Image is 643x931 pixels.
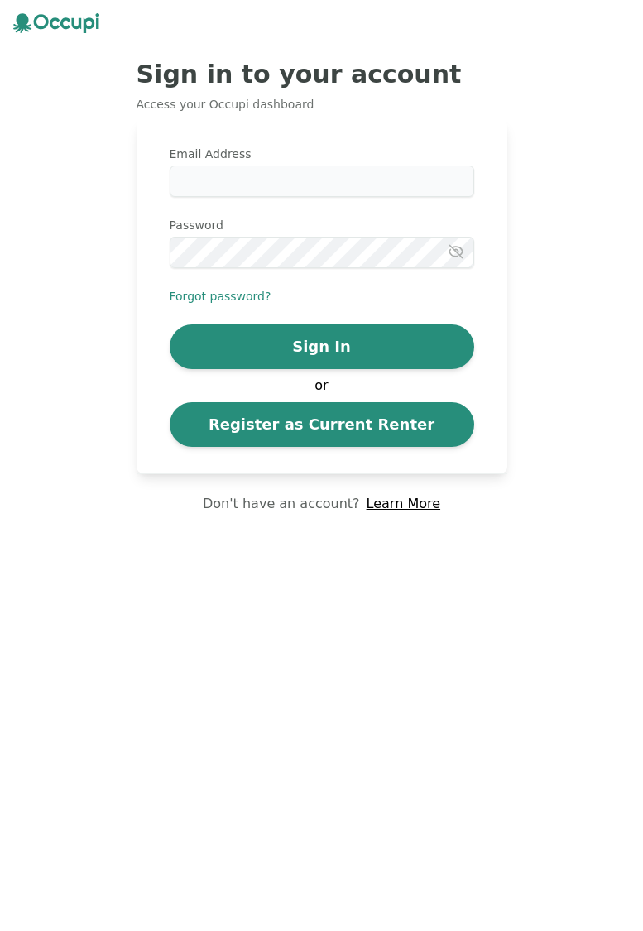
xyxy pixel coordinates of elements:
p: Access your Occupi dashboard [137,96,507,113]
a: Learn More [367,494,440,514]
label: Password [170,217,474,233]
button: Forgot password? [170,288,271,305]
span: or [307,376,337,396]
p: Don't have an account? [203,494,360,514]
a: Register as Current Renter [170,402,474,447]
label: Email Address [170,146,474,162]
h2: Sign in to your account [137,60,507,89]
button: Sign In [170,324,474,369]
